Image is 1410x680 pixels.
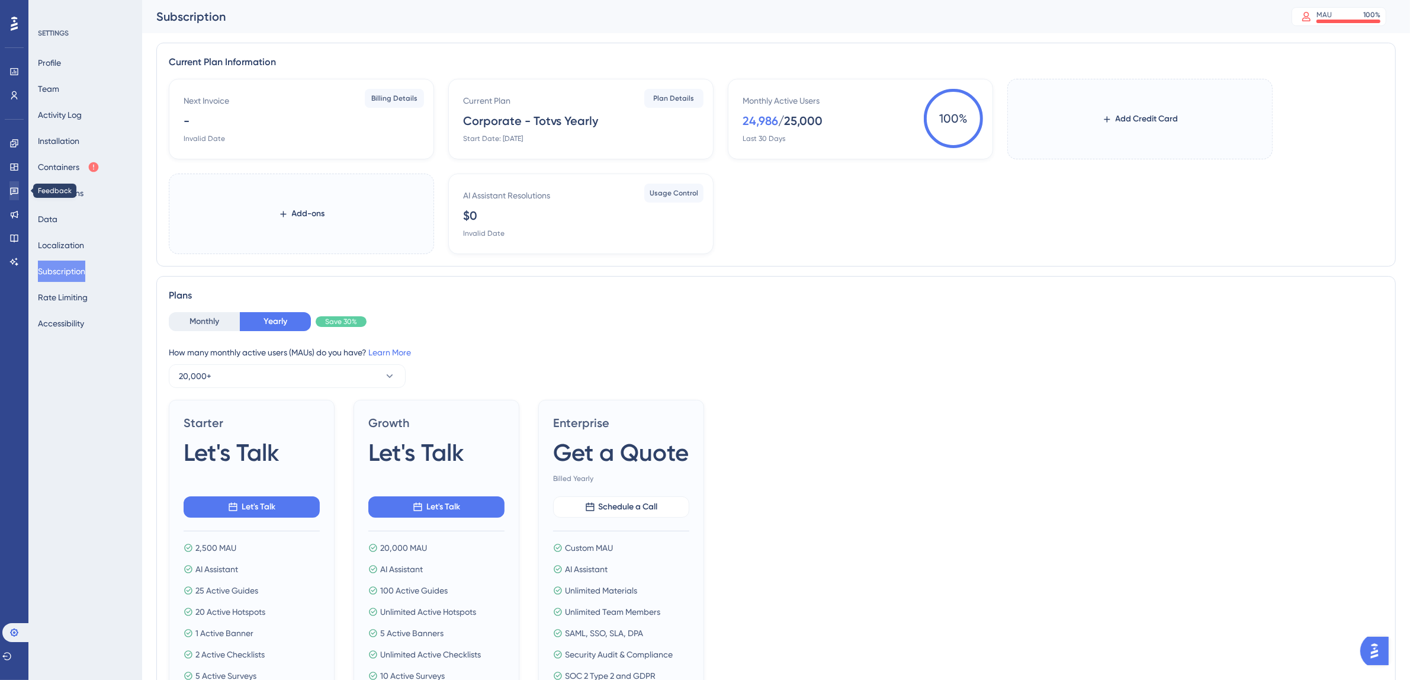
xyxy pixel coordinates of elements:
[156,8,1262,25] div: Subscription
[463,134,523,143] div: Start Date: [DATE]
[463,229,505,238] div: Invalid Date
[38,130,79,152] button: Installation
[1116,112,1178,126] span: Add Credit Card
[1316,10,1332,20] div: MAU
[242,500,275,514] span: Let's Talk
[38,28,134,38] div: SETTINGS
[1363,10,1380,20] div: 100 %
[38,182,83,204] button: Integrations
[169,364,406,388] button: 20,000+
[195,605,265,619] span: 20 Active Hotspots
[169,345,1383,360] div: How many monthly active users (MAUs) do you have?
[463,113,598,129] div: Corporate - Totvs Yearly
[368,496,505,518] button: Let's Talk
[650,188,698,198] span: Usage Control
[743,113,778,129] div: 24,986
[380,605,476,619] span: Unlimited Active Hotspots
[38,52,61,73] button: Profile
[368,436,464,469] span: Let's Talk
[743,134,785,143] div: Last 30 Days
[184,94,229,108] div: Next Invoice
[38,287,88,308] button: Rate Limiting
[38,313,84,334] button: Accessibility
[179,369,211,383] span: 20,000+
[1083,108,1197,130] button: Add Credit Card
[368,348,411,357] a: Learn More
[184,415,320,431] span: Starter
[184,496,320,518] button: Let's Talk
[365,89,424,108] button: Billing Details
[195,562,238,576] span: AI Assistant
[195,626,253,640] span: 1 Active Banner
[553,436,689,469] span: Get a Quote
[169,288,1383,303] div: Plans
[565,562,608,576] span: AI Assistant
[292,207,325,221] span: Add-ons
[195,647,265,662] span: 2 Active Checklists
[380,626,444,640] span: 5 Active Banners
[553,415,689,431] span: Enterprise
[565,541,613,555] span: Custom MAU
[644,89,704,108] button: Plan Details
[553,496,689,518] button: Schedule a Call
[38,261,85,282] button: Subscription
[565,647,673,662] span: Security Audit & Compliance
[553,474,689,483] span: Billed Yearly
[195,541,236,555] span: 2,500 MAU
[184,436,280,469] span: Let's Talk
[38,209,57,230] button: Data
[654,94,695,103] span: Plan Details
[463,94,510,108] div: Current Plan
[169,55,1383,69] div: Current Plan Information
[368,415,505,431] span: Growth
[169,312,240,331] button: Monthly
[38,235,84,256] button: Localization
[565,605,660,619] span: Unlimited Team Members
[463,207,477,224] div: $0
[565,626,643,640] span: SAML, SSO, SLA, DPA
[259,203,344,224] button: Add-ons
[38,78,59,100] button: Team
[240,312,311,331] button: Yearly
[325,317,357,326] span: Save 30%
[743,94,820,108] div: Monthly Active Users
[463,188,550,203] div: AI Assistant Resolutions
[195,583,258,598] span: 25 Active Guides
[380,647,481,662] span: Unlimited Active Checklists
[380,583,448,598] span: 100 Active Guides
[1360,633,1396,669] iframe: UserGuiding AI Assistant Launcher
[184,113,190,129] div: -
[565,583,637,598] span: Unlimited Materials
[38,104,82,126] button: Activity Log
[644,184,704,203] button: Usage Control
[924,89,983,148] span: 100 %
[778,113,823,129] div: / 25,000
[38,156,99,178] button: Containers
[371,94,417,103] span: Billing Details
[380,541,427,555] span: 20,000 MAU
[380,562,423,576] span: AI Assistant
[426,500,460,514] span: Let's Talk
[599,500,658,514] span: Schedule a Call
[184,134,225,143] div: Invalid Date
